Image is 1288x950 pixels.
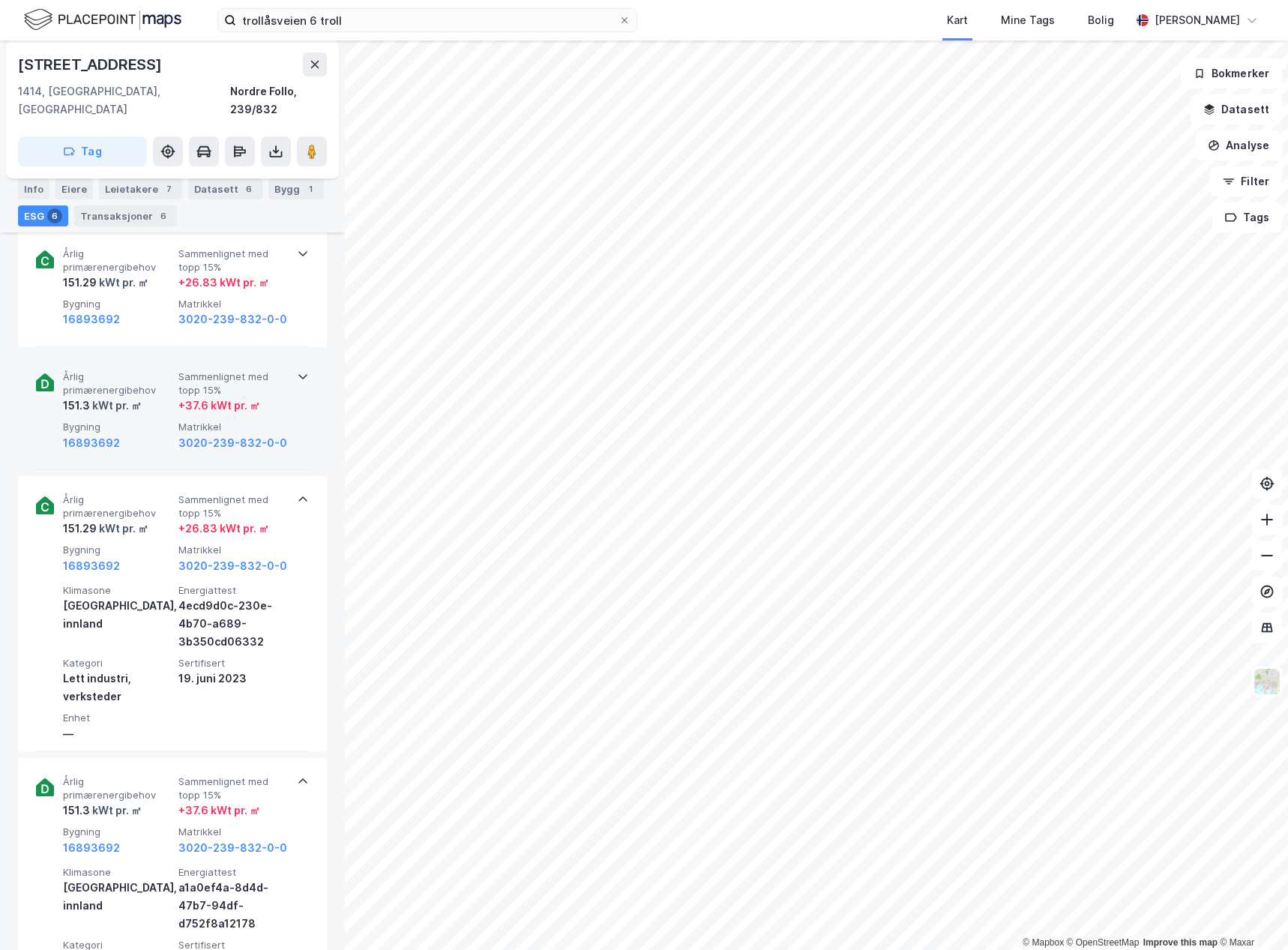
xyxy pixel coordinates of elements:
[178,597,288,651] div: 4ecd9d0c-230e-4b70-a689-3b350cd06332
[63,544,172,556] span: Bygning
[1155,11,1240,29] div: [PERSON_NAME]
[63,434,120,452] button: 16893692
[1088,11,1114,29] div: Bolig
[63,839,120,857] button: 16893692
[24,7,181,33] img: logo.f888ab2527a4732fd821a326f86c7f29.svg
[63,802,142,820] div: 151.3
[1213,878,1288,950] iframe: Chat Widget
[63,493,172,520] span: Årlig primærenergibehov
[178,657,288,670] span: Sertifisert
[18,178,49,199] div: Info
[178,421,288,433] span: Matrikkel
[63,397,142,415] div: 151.3
[55,178,93,199] div: Eiere
[63,298,172,310] span: Bygning
[63,866,172,879] span: Klimasone
[178,397,260,415] div: + 37.6 kWt pr. ㎡
[63,274,148,292] div: 151.29
[178,247,288,274] span: Sammenlignet med topp 15%
[1195,130,1282,160] button: Analyse
[90,397,142,415] div: kWt pr. ㎡
[178,826,288,838] span: Matrikkel
[1023,937,1064,948] a: Mapbox
[1001,11,1055,29] div: Mine Tags
[63,310,120,328] button: 16893692
[18,52,165,76] div: [STREET_ADDRESS]
[230,82,327,118] div: Nordre Follo, 239/832
[63,597,172,633] div: [GEOGRAPHIC_DATA], innland
[178,544,288,556] span: Matrikkel
[47,208,62,223] div: 6
[241,181,256,196] div: 6
[161,181,176,196] div: 7
[63,247,172,274] span: Årlig primærenergibehov
[947,11,968,29] div: Kart
[178,310,287,328] button: 3020-239-832-0-0
[178,370,288,397] span: Sammenlignet med topp 15%
[63,670,172,706] div: Lett industri, verksteder
[63,725,172,743] div: —
[236,9,619,31] input: Søk på adresse, matrikkel, gårdeiere, leietakere eller personer
[18,205,68,226] div: ESG
[178,879,288,933] div: a1a0ef4a-8d4d-47b7-94df-d752f8a12178
[178,584,288,597] span: Energiattest
[63,657,172,670] span: Kategori
[18,136,147,166] button: Tag
[178,866,288,879] span: Energiattest
[18,82,230,118] div: 1414, [GEOGRAPHIC_DATA], [GEOGRAPHIC_DATA]
[63,421,172,433] span: Bygning
[178,839,287,857] button: 3020-239-832-0-0
[1213,878,1288,950] div: Kontrollprogram for chat
[1067,937,1140,948] a: OpenStreetMap
[63,775,172,802] span: Årlig primærenergibehov
[74,205,177,226] div: Transaksjoner
[1191,94,1282,124] button: Datasett
[63,557,120,575] button: 16893692
[178,274,269,292] div: + 26.83 kWt pr. ㎡
[1210,166,1282,196] button: Filter
[63,370,172,397] span: Årlig primærenergibehov
[97,520,148,538] div: kWt pr. ㎡
[63,584,172,597] span: Klimasone
[1181,58,1282,88] button: Bokmerker
[178,670,288,688] div: 19. juni 2023
[1143,937,1218,948] a: Improve this map
[97,274,148,292] div: kWt pr. ㎡
[63,712,172,724] span: Enhet
[178,520,269,538] div: + 26.83 kWt pr. ㎡
[90,802,142,820] div: kWt pr. ㎡
[178,434,287,452] button: 3020-239-832-0-0
[99,178,182,199] div: Leietakere
[178,557,287,575] button: 3020-239-832-0-0
[63,826,172,838] span: Bygning
[1212,202,1282,232] button: Tags
[178,298,288,310] span: Matrikkel
[1253,667,1281,696] img: Z
[178,802,260,820] div: + 37.6 kWt pr. ㎡
[188,178,262,199] div: Datasett
[63,520,148,538] div: 151.29
[156,208,171,223] div: 6
[63,879,172,915] div: [GEOGRAPHIC_DATA], innland
[268,178,324,199] div: Bygg
[178,493,288,520] span: Sammenlignet med topp 15%
[303,181,318,196] div: 1
[178,775,288,802] span: Sammenlignet med topp 15%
